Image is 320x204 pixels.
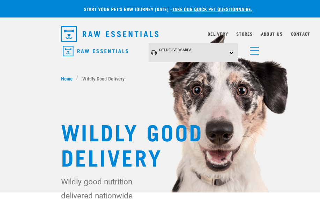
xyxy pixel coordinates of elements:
[150,50,157,55] img: van-moving.png
[236,33,253,35] a: Stores
[291,33,311,35] a: Contact
[61,75,73,82] span: Home
[172,8,252,10] a: take our quick pet questionnaire.
[61,75,259,82] nav: breadcrumbs
[61,119,259,169] h1: Wildly Good Delivery
[61,26,159,42] img: Raw Essentials Logo
[261,33,282,35] a: About Us
[247,43,259,55] a: menu
[159,48,192,52] span: Set Delivery Area
[55,23,265,45] nav: dropdown navigation
[63,46,128,57] img: Raw Essentials Logo
[61,75,76,82] a: Home
[208,33,228,35] a: Delivery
